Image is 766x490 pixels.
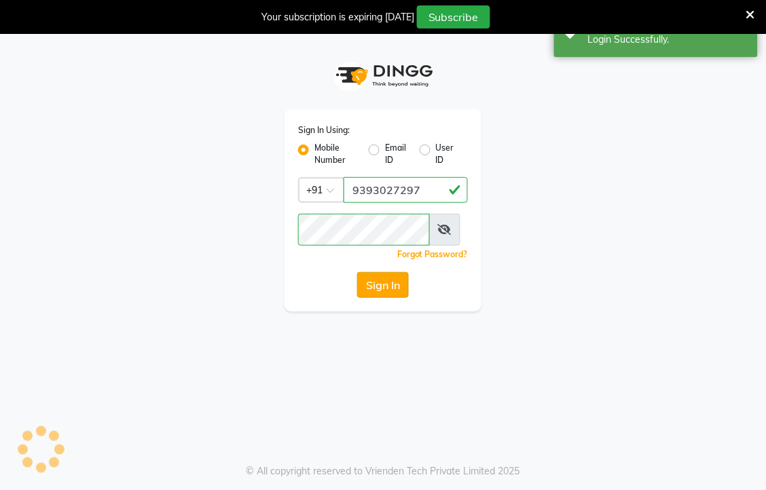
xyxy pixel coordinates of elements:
[314,142,358,166] label: Mobile Number
[344,177,468,203] input: Username
[436,142,457,166] label: User ID
[588,33,748,47] div: Login Successfully.
[298,124,350,136] label: Sign In Using:
[417,5,490,29] button: Subscribe
[385,142,408,166] label: Email ID
[397,249,468,259] a: Forgot Password?
[329,56,437,96] img: logo1.svg
[357,272,409,298] button: Sign In
[261,10,414,24] div: Your subscription is expiring [DATE]
[298,214,430,246] input: Username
